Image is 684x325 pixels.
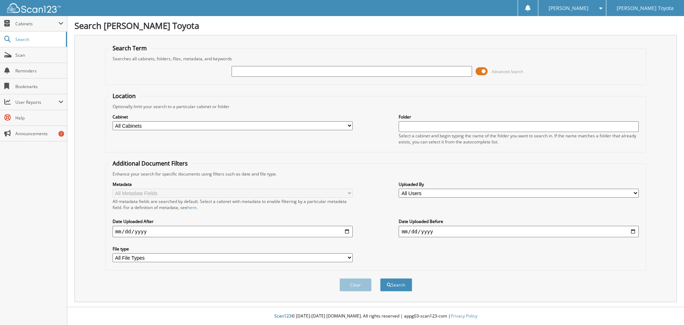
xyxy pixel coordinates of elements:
legend: Location [109,92,139,100]
label: Metadata [113,181,353,187]
a: here [187,204,197,210]
span: Announcements [15,131,63,137]
input: start [113,226,353,237]
span: Search [15,36,62,42]
span: Help [15,115,63,121]
a: Privacy Policy [451,313,477,319]
legend: Search Term [109,44,150,52]
div: Enhance your search for specific documents using filters such as date and file type. [109,171,643,177]
label: Folder [399,114,639,120]
div: Optionally limit your search to a particular cabinet or folder [109,103,643,110]
div: Searches all cabinets, folders, files, metadata, and keywords [109,56,643,62]
input: end [399,226,639,237]
span: Bookmarks [15,83,63,90]
span: User Reports [15,99,58,105]
legend: Additional Document Filters [109,159,191,167]
span: Advanced Search [492,69,523,74]
div: © [DATE]-[DATE] [DOMAIN_NAME]. All rights reserved | appg03-scan123-com | [67,308,684,325]
label: Date Uploaded Before [399,218,639,224]
button: Search [380,278,412,291]
img: scan123-logo-white.svg [7,3,61,13]
span: Reminders [15,68,63,74]
label: Uploaded By [399,181,639,187]
label: Date Uploaded After [113,218,353,224]
div: All metadata fields are searched by default. Select a cabinet with metadata to enable filtering b... [113,198,353,210]
button: Clear [340,278,372,291]
div: 7 [58,131,64,137]
span: [PERSON_NAME] Toyota [617,6,674,10]
h1: Search [PERSON_NAME] Toyota [74,20,677,31]
span: Scan123 [274,313,291,319]
span: Cabinets [15,21,58,27]
label: File type [113,246,353,252]
div: Select a cabinet and begin typing the name of the folder you want to search in. If the name match... [399,133,639,145]
span: Scan [15,52,63,58]
span: [PERSON_NAME] [549,6,589,10]
label: Cabinet [113,114,353,120]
